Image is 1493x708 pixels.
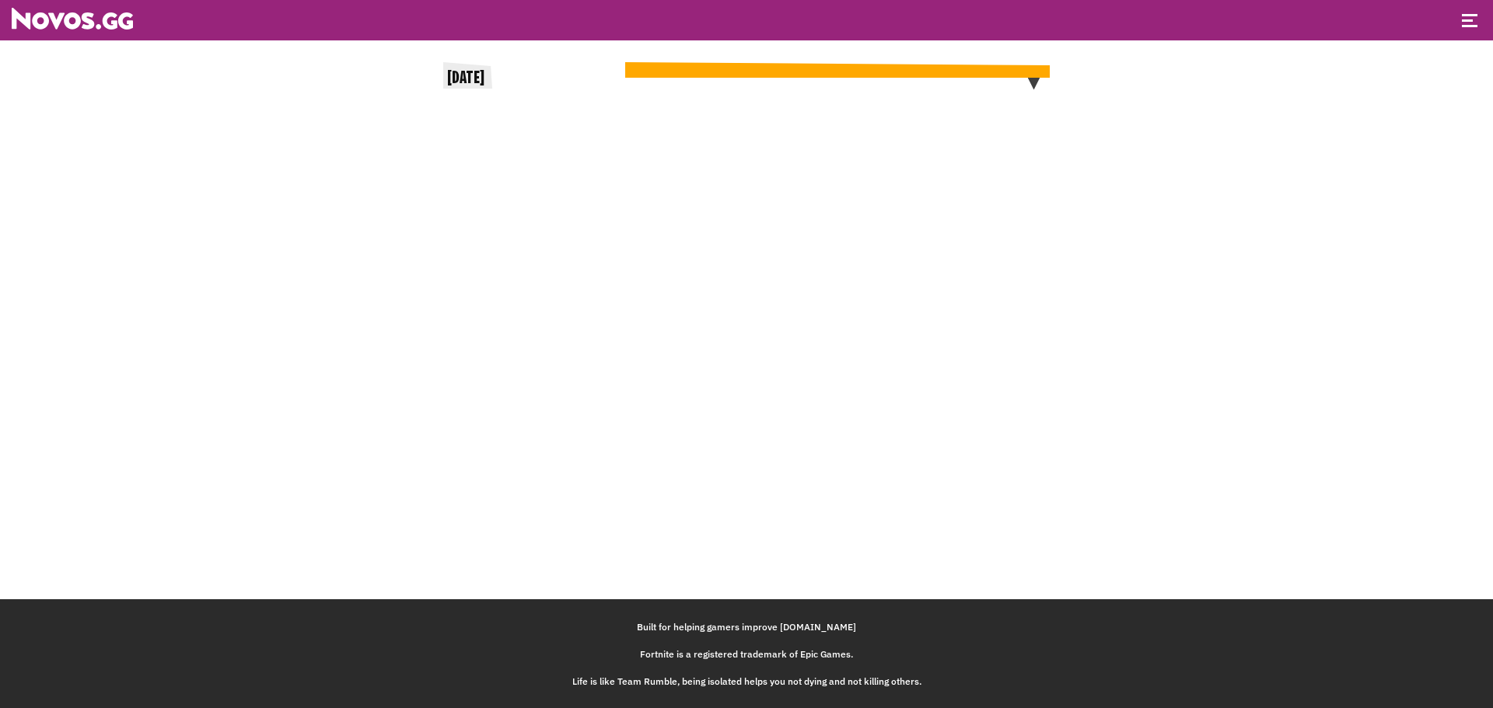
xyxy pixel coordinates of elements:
img: Novos [12,8,133,30]
div: Built for helping gamers improve [DOMAIN_NAME] [12,621,1481,633]
img: arrow.f6ff4f33.svg [1028,78,1040,90]
div: Fortnite is a registered trademark of Epic Games. [12,648,1481,660]
div: Life is like Team Rumble, being isolated helps you not dying and not killing others. [12,675,1481,687]
span: [DATE] [447,70,484,88]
